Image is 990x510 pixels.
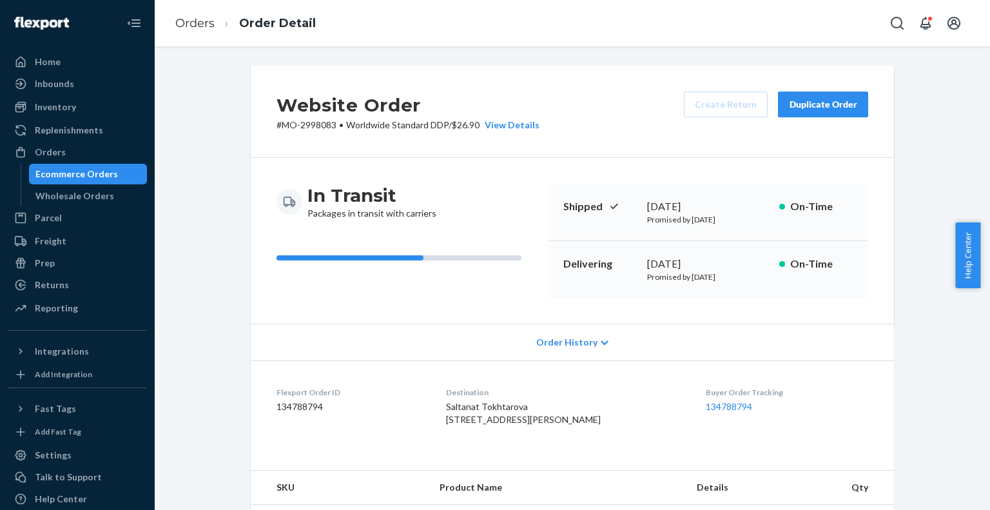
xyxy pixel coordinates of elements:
button: Duplicate Order [778,92,868,117]
div: Integrations [35,345,89,358]
dt: Destination [446,387,686,398]
dt: Flexport Order ID [277,387,425,398]
a: Settings [8,445,147,466]
a: 134788794 [706,401,752,412]
a: Home [8,52,147,72]
button: Close Navigation [121,10,147,36]
div: Orders [35,146,66,159]
div: Duplicate Order [789,98,857,111]
div: Talk to Support [35,471,102,484]
div: Help Center [35,493,87,505]
button: Open Search Box [884,10,910,36]
div: Parcel [35,211,62,224]
div: Inventory [35,101,76,113]
div: Home [35,55,61,68]
a: Talk to Support [8,467,147,487]
th: Details [686,471,828,505]
p: On-Time [790,257,853,271]
div: Freight [35,235,66,248]
div: Prep [35,257,55,270]
dt: Buyer Order Tracking [706,387,868,398]
div: [DATE] [647,199,769,214]
p: # MO-2998083 / $26.90 [277,119,539,132]
p: On-Time [790,199,853,214]
th: Qty [828,471,894,505]
a: Reporting [8,298,147,319]
span: Saltanat Tokhtarova [STREET_ADDRESS][PERSON_NAME] [446,401,601,425]
a: Freight [8,231,147,251]
div: Packages in transit with carriers [307,184,436,220]
a: Add Fast Tag [8,424,147,440]
h2: Website Order [277,92,539,119]
a: Help Center [8,489,147,509]
p: Delivering [563,257,637,271]
div: Inbounds [35,77,74,90]
h3: In Transit [307,184,436,207]
div: Fast Tags [35,402,76,415]
th: Product Name [429,471,686,505]
div: Replenishments [35,124,103,137]
a: Replenishments [8,120,147,141]
a: Orders [175,16,215,30]
a: Ecommerce Orders [29,164,148,184]
a: Wholesale Orders [29,186,148,206]
button: Help Center [955,222,980,288]
div: Add Fast Tag [35,426,81,437]
a: Inbounds [8,74,147,94]
a: Returns [8,275,147,295]
a: Orders [8,142,147,162]
button: Fast Tags [8,398,147,419]
button: Integrations [8,341,147,362]
div: Returns [35,279,69,291]
p: Promised by [DATE] [647,271,769,282]
button: View Details [480,119,539,132]
div: Wholesale Orders [35,190,114,202]
div: Ecommerce Orders [35,168,118,181]
ol: breadcrumbs [165,5,326,43]
th: SKU [251,471,429,505]
span: Worldwide Standard DDP [346,119,449,130]
a: Prep [8,253,147,273]
p: Promised by [DATE] [647,214,769,225]
div: Reporting [35,302,78,315]
a: Inventory [8,97,147,117]
div: Add Integration [35,369,92,380]
button: Open account menu [941,10,967,36]
div: [DATE] [647,257,769,271]
button: Open notifications [913,10,938,36]
img: Flexport logo [14,17,69,30]
div: Settings [35,449,72,462]
button: Create Return [684,92,768,117]
span: Order History [536,336,597,349]
a: Parcel [8,208,147,228]
a: Order Detail [239,16,316,30]
p: Shipped [563,199,637,214]
dd: 134788794 [277,400,425,413]
a: Add Integration [8,367,147,382]
span: • [339,119,344,130]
